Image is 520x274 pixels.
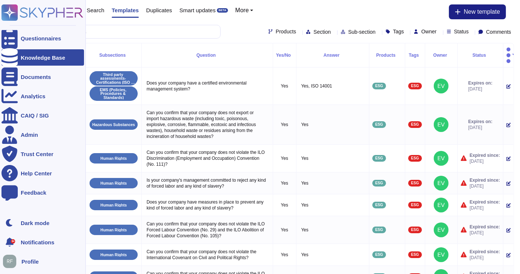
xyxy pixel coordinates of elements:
[112,7,139,13] span: Templates
[434,198,449,212] img: user
[468,80,492,86] span: Expires on:
[375,84,383,88] span: ESG
[276,155,293,161] p: Yes
[299,250,366,260] p: Yes
[375,181,383,185] span: ESG
[21,240,54,245] span: Notifications
[375,123,383,126] span: ESG
[434,247,449,262] img: user
[21,55,65,60] div: Knowledge Base
[100,253,127,257] p: Human Rights
[1,165,84,181] a: Help Center
[299,178,366,188] p: Yes
[1,49,84,66] a: Knowledge Base
[276,180,293,186] p: Yes
[145,53,270,57] div: Question
[276,202,293,208] p: Yes
[11,239,15,244] div: 9+
[146,7,172,13] span: Duplicates
[470,224,500,230] span: Expired since:
[470,199,500,205] span: Expired since:
[276,53,293,57] div: Yes/No
[21,259,39,264] span: Profile
[276,83,293,89] p: Yes
[372,53,402,57] div: Products
[89,53,138,57] div: Subsections
[145,219,270,241] p: Can you confirm that your company does not violate the ILO Forced Labour Convention (No. 29) and ...
[21,220,50,226] div: Dark mode
[470,205,500,211] span: [DATE]
[21,113,49,118] div: CAIQ / SIG
[92,73,135,85] p: Third party assessments- Certifications (ISO 14001-Ecovadis- CPD)
[434,176,449,191] img: user
[375,156,383,160] span: ESG
[454,29,469,34] span: Status
[470,183,500,189] span: [DATE]
[1,184,84,201] a: Feedback
[468,125,492,131] span: [DATE]
[276,252,293,258] p: Yes
[299,200,366,210] p: Yes
[217,8,228,13] div: BETA
[411,123,419,126] span: ESG
[235,7,249,13] span: More
[1,88,84,104] a: Analytics
[29,25,220,38] input: Search by keywords
[1,146,84,162] a: Trust Center
[21,36,61,41] div: Questionnaires
[408,53,422,57] div: Tags
[411,228,419,232] span: ESG
[464,9,500,15] span: New template
[21,74,51,80] div: Documents
[470,230,500,236] span: [DATE]
[468,86,492,92] span: [DATE]
[1,253,21,270] button: user
[1,126,84,143] a: Admin
[100,228,127,232] p: Human Rights
[1,107,84,123] a: CAIQ / SIG
[411,181,419,185] span: ESG
[375,228,383,232] span: ESG
[1,69,84,85] a: Documents
[470,152,500,158] span: Expired since:
[411,253,419,257] span: ESG
[375,253,383,257] span: ESG
[348,29,376,34] span: Sub-section
[3,255,16,268] img: user
[470,255,500,261] span: [DATE]
[393,29,404,34] span: Tags
[100,203,127,207] p: Human Rights
[145,148,270,169] p: Can you confirm that your company does not violate the ILO Discrimination (Employment and Occupat...
[461,53,500,57] div: Status
[428,53,454,57] div: Owner
[21,132,38,138] div: Admin
[100,156,127,161] p: Human Rights
[434,151,449,166] img: user
[21,190,46,195] div: Feedback
[421,29,436,34] span: Owner
[180,7,216,13] span: Smart updates
[299,53,366,57] div: Answer
[486,29,511,34] span: Comments
[470,177,500,183] span: Expired since:
[145,175,270,191] p: Is your company's management committed to reject any kind of forced labor and any kind of slavery?
[375,203,383,207] span: ESG
[92,123,135,127] p: Hazardous Substances
[276,29,296,34] span: Products
[145,197,270,213] p: Does your company have measures in place to prevent any kind of forced labor and any kind of slav...
[313,29,331,34] span: Section
[276,122,293,128] p: Yes
[411,156,419,160] span: ESG
[411,84,419,88] span: ESG
[145,247,270,263] p: Can you confirm that your company does not violate the International Covenant on Civil and Politi...
[299,153,366,163] p: Yes
[1,30,84,46] a: Questionnaires
[470,158,500,164] span: [DATE]
[470,249,500,255] span: Expired since:
[299,81,366,91] p: Yes, ISO 14001
[299,120,366,129] p: Yes
[145,78,270,94] p: Does your company have a certified environmental management system?
[87,7,104,13] span: Search
[434,222,449,237] img: user
[449,4,506,19] button: New template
